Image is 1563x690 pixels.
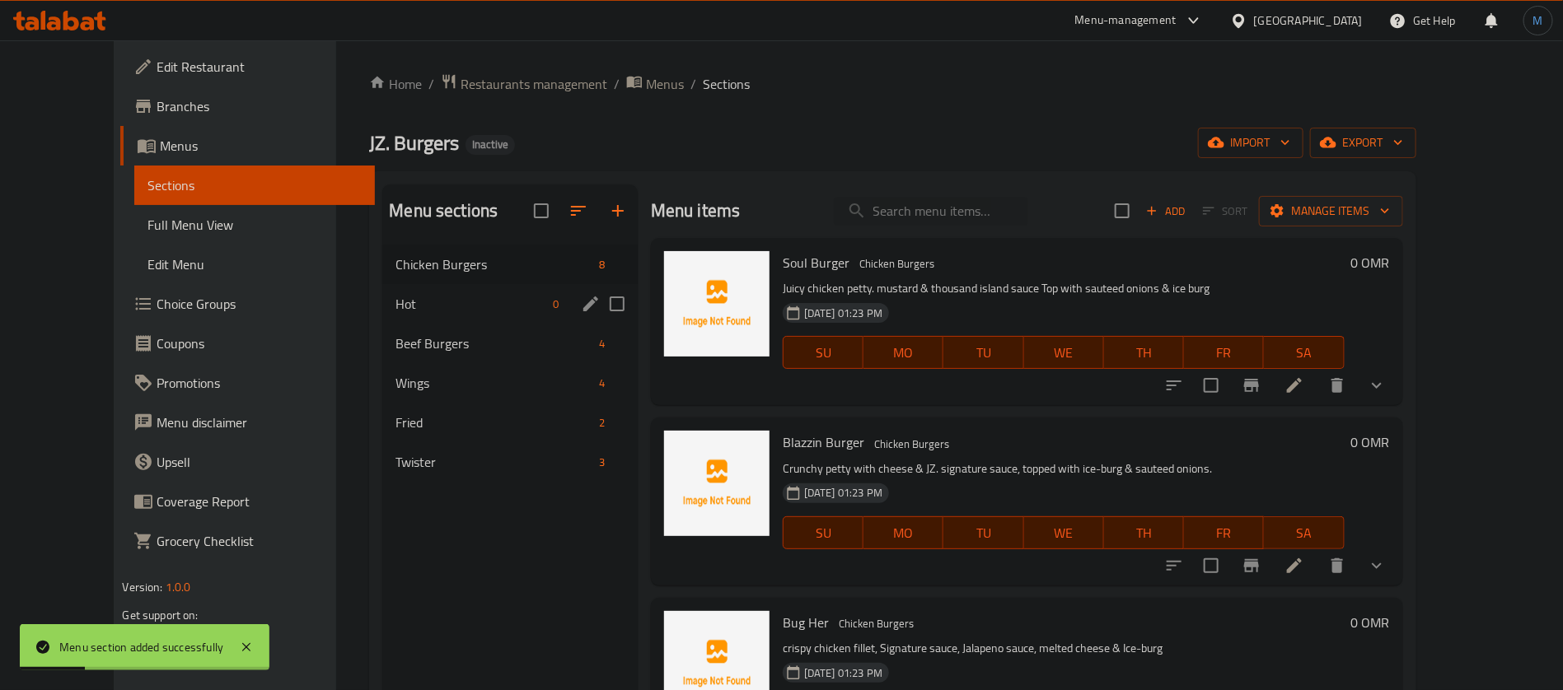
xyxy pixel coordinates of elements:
img: Blazzin Burger [664,431,770,536]
div: Chicken Burgers8 [382,245,638,284]
span: TH [1111,341,1177,365]
a: Choice Groups [120,284,375,324]
div: Chicken Burgers [868,434,956,454]
button: TH [1104,336,1184,369]
a: Coverage Report [120,482,375,521]
button: show more [1357,366,1397,405]
h6: 0 OMR [1351,611,1390,634]
span: Manage items [1272,201,1390,221]
span: [DATE] 01:23 PM [798,665,889,681]
span: SA [1271,341,1337,365]
button: sort-choices [1154,546,1194,585]
a: Upsell [120,442,375,482]
div: Twister3 [382,442,638,482]
span: 4 [592,375,611,391]
span: MO [870,341,937,365]
a: Coupons [120,324,375,363]
span: Promotions [157,373,362,393]
span: import [1211,133,1290,153]
button: show more [1357,546,1397,585]
span: Edit Restaurant [157,57,362,77]
span: MO [870,521,937,545]
span: TU [950,521,1017,545]
button: FR [1184,336,1264,369]
span: Chicken Burgers [853,254,941,273]
h6: 0 OMR [1351,431,1390,454]
a: Edit menu item [1285,375,1304,395]
span: Menus [646,74,684,94]
span: Select to update [1194,548,1228,583]
button: Manage items [1259,196,1403,226]
a: Edit menu item [1285,556,1304,576]
a: Menu disclaimer [120,403,375,442]
span: WE [1031,341,1097,365]
svg: Show Choices [1367,556,1387,576]
span: Upsell [157,452,362,472]
div: items [592,333,611,353]
span: [DATE] 01:23 PM [798,305,889,321]
button: SU [783,336,863,369]
div: items [546,294,565,314]
button: delete [1317,366,1357,405]
div: Chicken Burgers [395,254,592,274]
span: M [1533,12,1543,30]
div: Inactive [466,135,515,155]
h6: 0 OMR [1351,251,1390,274]
div: Fried2 [382,403,638,442]
span: Fried [395,413,592,432]
a: Branches [120,86,375,126]
div: Twister [395,452,592,472]
button: Branch-specific-item [1232,546,1271,585]
span: Coupons [157,333,362,353]
p: Crunchy petty with cheese & JZ. signature sauce, topped with ice-burg & sauteed onions. [783,459,1345,479]
svg: Show Choices [1367,375,1387,395]
span: Get support on: [122,604,198,626]
span: Chicken Burgers [868,435,956,454]
div: [GEOGRAPHIC_DATA] [1254,12,1363,30]
span: export [1323,133,1403,153]
span: Chicken Burgers [832,614,920,633]
p: crispy chicken fillet, Signature sauce, Jalapeno sauce, melted cheese & Ice-burg [783,638,1345,659]
button: delete [1317,546,1357,585]
span: Add [1144,202,1188,221]
span: Select section [1105,193,1139,228]
span: Bug Her [783,610,829,635]
span: Select section first [1192,198,1259,224]
span: Version: [122,576,162,598]
button: SU [783,516,863,549]
span: 2 [592,415,611,431]
button: TU [943,336,1023,369]
div: items [592,452,611,472]
input: search [834,197,1028,226]
a: Support.OpsPlatform [122,621,227,642]
span: Sort sections [559,191,598,231]
div: Menu-management [1075,11,1177,30]
h2: Menu sections [389,198,498,223]
span: SU [790,341,857,365]
button: edit [578,291,603,316]
div: Menu section added successfully [59,638,223,656]
div: items [592,373,611,393]
span: [DATE] 01:23 PM [798,485,889,501]
button: SA [1264,336,1344,369]
div: items [592,413,611,432]
span: Select all sections [524,193,559,228]
a: Edit Menu [134,245,375,284]
a: Grocery Checklist [120,521,375,561]
span: Hot [395,294,545,314]
button: export [1310,128,1416,158]
span: Beef Burgers [395,333,592,353]
button: MO [863,336,943,369]
button: WE [1024,336,1104,369]
a: Sections [134,166,375,205]
a: Edit Restaurant [120,47,375,86]
span: 8 [592,257,611,273]
span: SU [790,521,857,545]
span: Wings [395,373,592,393]
span: Edit Menu [147,254,362,274]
